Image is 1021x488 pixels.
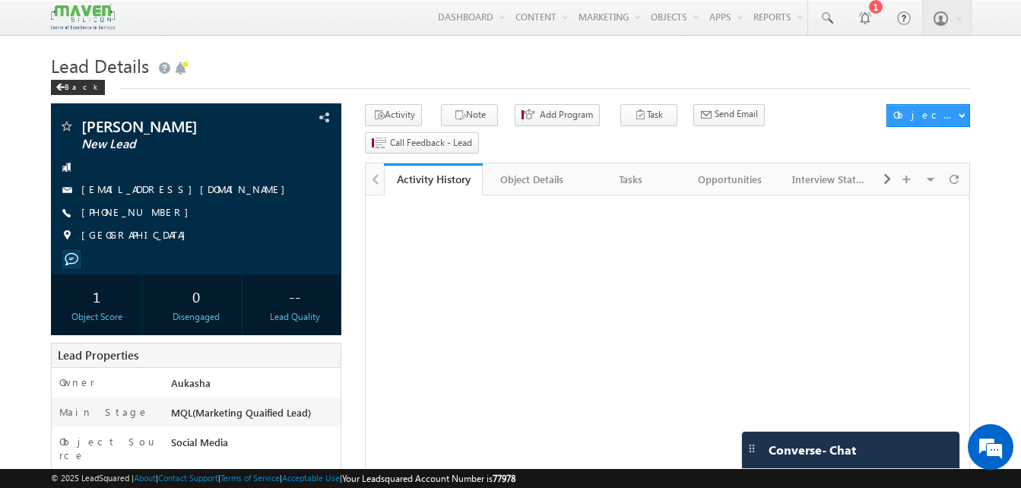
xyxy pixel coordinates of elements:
button: Object Actions [886,104,970,127]
span: Lead Properties [58,347,138,363]
a: About [134,473,156,483]
button: Send Email [693,104,765,126]
a: Tasks [582,163,681,195]
a: Opportunities [681,163,780,195]
div: MQL(Marketing Quaified Lead) [167,405,341,426]
img: carter-drag [746,442,758,455]
a: Terms of Service [220,473,280,483]
span: [GEOGRAPHIC_DATA] [81,228,193,243]
button: Task [620,104,677,126]
a: Contact Support [158,473,218,483]
div: Social Media [167,435,341,456]
a: Object Details [483,163,582,195]
div: Tasks [595,170,667,189]
a: [EMAIL_ADDRESS][DOMAIN_NAME] [81,182,293,195]
div: Back [51,80,105,95]
span: 77978 [493,473,515,484]
div: Lead Quality [253,310,337,324]
span: Your Leadsquared Account Number is [342,473,515,484]
a: Back [51,79,113,92]
span: Converse - Chat [769,443,856,457]
button: Activity [365,104,422,126]
label: Owner [59,376,95,389]
div: Object Score [55,310,138,324]
span: Aukasha [171,376,211,389]
img: Custom Logo [51,4,115,30]
div: Object Details [495,170,568,189]
span: New Lead [81,137,260,152]
span: © 2025 LeadSquared | | | | | [51,471,515,486]
label: Main Stage [59,405,149,419]
div: 0 [154,282,238,310]
div: Object Actions [893,108,958,122]
span: [PERSON_NAME] [81,119,260,134]
div: Activity History [395,172,471,186]
div: Interview Status [792,170,865,189]
span: Lead Details [51,53,149,78]
a: Acceptable Use [282,473,340,483]
a: Interview Status [780,163,879,195]
label: Object Source [59,435,157,462]
div: Disengaged [154,310,238,324]
div: 1 [55,282,138,310]
span: Call Feedback - Lead [390,136,472,150]
span: [PHONE_NUMBER] [81,205,196,220]
a: Activity History [384,163,483,195]
button: Note [441,104,498,126]
div: -- [253,282,337,310]
span: Add Program [540,108,593,122]
button: Add Program [515,104,600,126]
span: Send Email [715,107,758,121]
div: Opportunities [693,170,766,189]
button: Call Feedback - Lead [365,132,479,154]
